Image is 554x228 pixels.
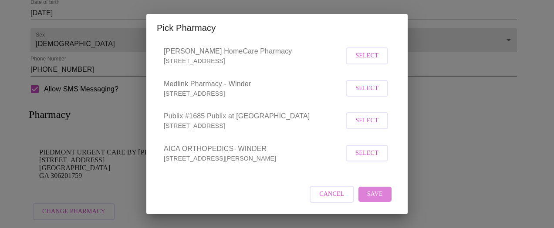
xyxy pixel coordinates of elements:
[346,112,388,129] button: Select
[164,79,344,89] span: Medlink Pharmacy - Winder
[164,89,344,98] p: [STREET_ADDRESS]
[164,111,344,121] span: Publix #1685 Publix at [GEOGRAPHIC_DATA]
[319,189,345,200] span: Cancel
[355,50,378,61] span: Select
[157,21,397,35] h2: Pick Pharmacy
[164,154,344,163] p: [STREET_ADDRESS][PERSON_NAME]
[355,115,378,126] span: Select
[346,80,388,97] button: Select
[164,46,344,57] span: [PERSON_NAME] HomeCare Pharmacy
[310,186,354,203] button: Cancel
[355,148,378,159] span: Select
[164,57,344,65] p: [STREET_ADDRESS]
[164,144,344,154] span: AICA ORTHOPEDICS- WINDER
[164,121,344,130] p: [STREET_ADDRESS]
[358,187,392,202] button: Save
[355,83,378,94] span: Select
[346,145,388,162] button: Select
[346,47,388,64] button: Select
[367,189,383,200] span: Save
